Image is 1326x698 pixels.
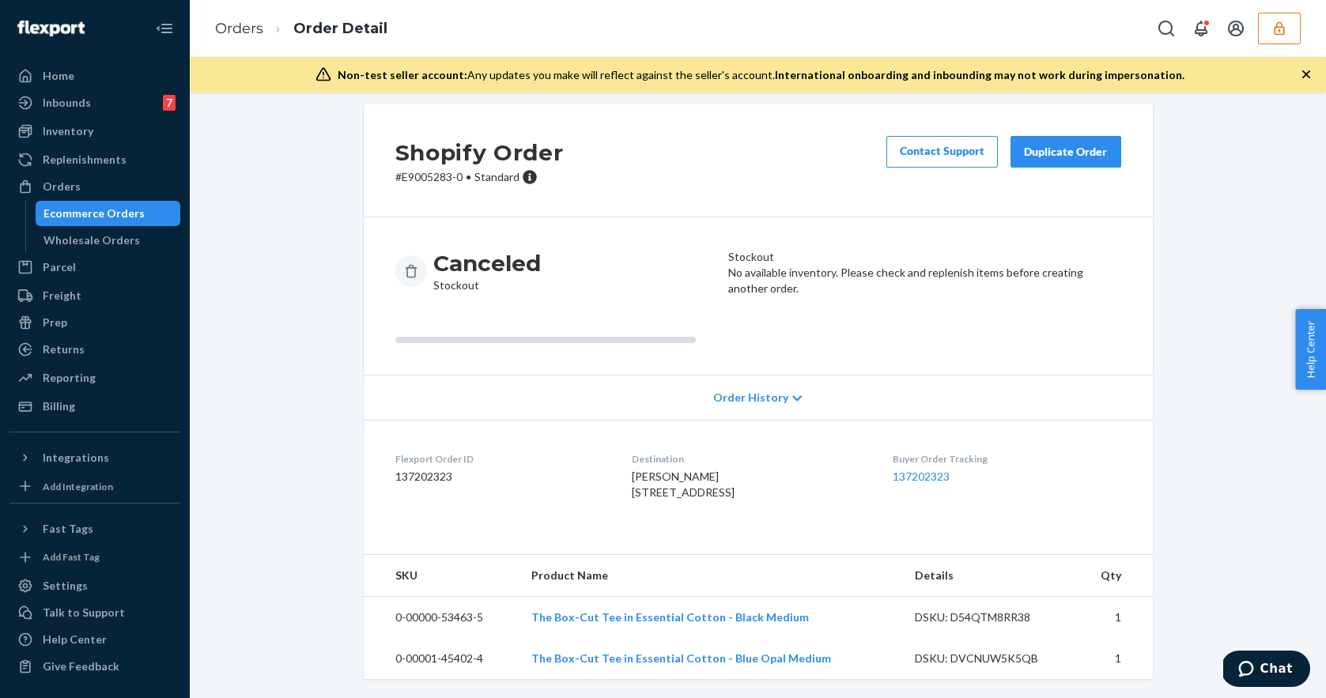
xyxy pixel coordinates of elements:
[43,179,81,194] div: Orders
[775,68,1184,81] span: International onboarding and inbounding may not work during impersonation.
[713,390,788,406] span: Order History
[893,452,1120,466] dt: Buyer Order Tracking
[9,600,180,625] button: Talk to Support
[43,480,113,493] div: Add Integration
[519,555,902,597] th: Product Name
[338,68,467,81] span: Non-test seller account:
[395,136,564,169] h2: Shopify Order
[9,573,180,598] a: Settings
[9,445,180,470] button: Integrations
[364,597,519,639] td: 0-00000-53463-5
[9,310,180,335] a: Prep
[531,610,809,624] a: The Box-Cut Tee in Essential Cotton - Black Medium
[395,452,606,466] dt: Flexport Order ID
[43,398,75,414] div: Billing
[43,632,107,647] div: Help Center
[43,450,109,466] div: Integrations
[43,152,127,168] div: Replenishments
[293,20,387,37] a: Order Detail
[43,370,96,386] div: Reporting
[9,365,180,391] a: Reporting
[531,651,831,665] a: The Box-Cut Tee in Essential Cotton - Blue Opal Medium
[632,452,867,466] dt: Destination
[893,470,950,483] a: 137202323
[9,337,180,362] a: Returns
[474,170,519,183] span: Standard
[728,265,1121,296] p: No available inventory. Please check and replenish items before creating another order.
[1295,309,1326,390] button: Help Center
[43,341,85,357] div: Returns
[364,555,519,597] th: SKU
[9,283,180,308] a: Freight
[36,201,181,226] a: Ecommerce Orders
[9,654,180,679] button: Give Feedback
[886,136,998,168] a: Contact Support
[9,627,180,652] a: Help Center
[915,651,1063,666] div: DSKU: DVCNUW5K5QB
[364,638,519,679] td: 0-00001-45402-4
[215,20,263,37] a: Orders
[1223,651,1310,690] iframe: Opens a widget where you can chat to one of our agents
[43,605,125,621] div: Talk to Support
[728,249,1121,265] header: Stockout
[43,259,76,275] div: Parcel
[9,255,180,280] a: Parcel
[43,68,74,84] div: Home
[9,147,180,172] a: Replenishments
[1150,13,1182,44] button: Open Search Box
[902,555,1076,597] th: Details
[1185,13,1217,44] button: Open notifications
[915,609,1063,625] div: DSKU: D54QTM8RR38
[9,477,180,496] a: Add Integration
[43,206,145,221] div: Ecommerce Orders
[43,288,81,304] div: Freight
[149,13,180,44] button: Close Navigation
[9,174,180,199] a: Orders
[9,394,180,419] a: Billing
[1024,144,1108,160] div: Duplicate Order
[433,249,541,293] div: Stockout
[9,548,180,568] a: Add Fast Tag
[163,95,176,111] div: 7
[43,95,91,111] div: Inbounds
[1076,597,1153,639] td: 1
[43,578,88,594] div: Settings
[338,67,1184,83] div: Any updates you make will reflect against the seller's account.
[1220,13,1252,44] button: Open account menu
[17,21,85,36] img: Flexport logo
[43,550,100,564] div: Add Fast Tag
[9,119,180,144] a: Inventory
[36,228,181,253] a: Wholesale Orders
[9,90,180,115] a: Inbounds7
[43,315,67,330] div: Prep
[1076,638,1153,679] td: 1
[202,6,400,52] ol: breadcrumbs
[1076,555,1153,597] th: Qty
[632,470,735,499] span: [PERSON_NAME] [STREET_ADDRESS]
[433,249,541,277] h3: Canceled
[466,170,471,183] span: •
[43,658,119,674] div: Give Feedback
[1011,136,1121,168] button: Duplicate Order
[43,232,140,248] div: Wholesale Orders
[395,469,606,485] dd: 137202323
[9,516,180,541] button: Fast Tags
[9,63,180,89] a: Home
[43,123,93,139] div: Inventory
[43,521,93,537] div: Fast Tags
[395,169,564,185] p: # E9005283-0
